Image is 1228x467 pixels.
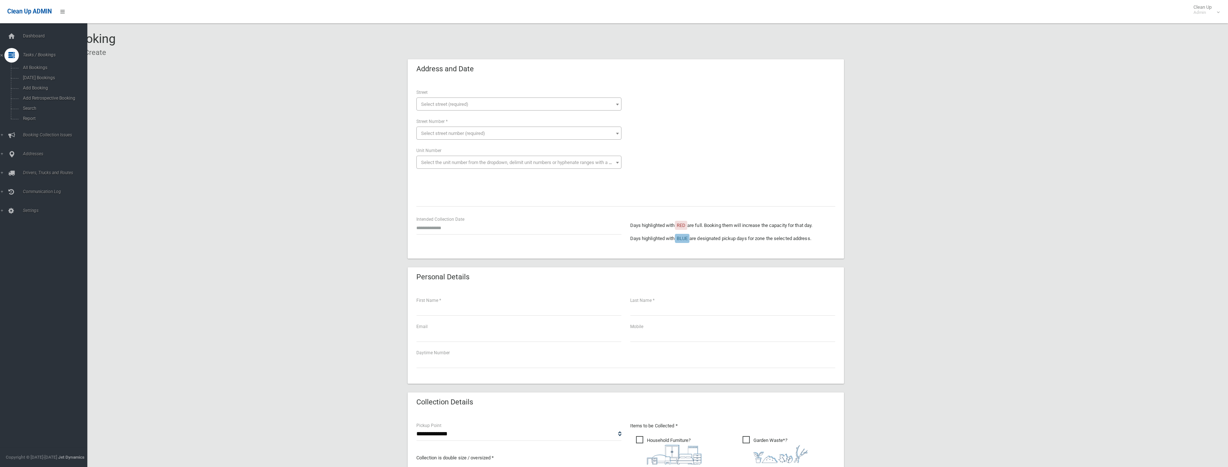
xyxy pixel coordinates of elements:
small: Admin [1193,10,1212,15]
span: [DATE] Bookings [21,75,87,80]
span: Search [21,106,87,111]
span: Select street number (required) [421,131,485,136]
img: 4fd8a5c772b2c999c83690221e5242e0.png [753,445,808,463]
span: Dashboard [21,33,93,39]
header: Address and Date [408,62,483,76]
p: Collection is double size / oversized * [416,454,621,462]
span: All Bookings [21,65,87,70]
span: Drivers, Trucks and Routes [21,170,93,175]
span: Clean Up [1190,4,1219,15]
p: Days highlighted with are full. Booking them will increase the capacity for that day. [630,221,835,230]
span: Household Furniture [636,436,701,464]
header: Collection Details [408,395,482,409]
span: Garden Waste* [743,436,808,463]
span: Select street (required) [421,101,468,107]
span: Booking Collection Issues [21,132,93,137]
header: Personal Details [408,270,478,284]
i: ? [647,438,701,464]
span: Settings [21,208,93,213]
img: aa9efdbe659d29b613fca23ba79d85cb.png [647,445,701,464]
strong: Jet Dynamics [58,455,84,460]
span: Copyright © [DATE]-[DATE] [6,455,57,460]
p: Days highlighted with are designated pickup days for zone the selected address. [630,234,835,243]
span: Addresses [21,151,93,156]
span: Add Retrospective Booking [21,96,87,101]
i: ? [753,438,808,463]
span: Communication Log [21,189,93,194]
span: BLUE [677,236,688,241]
span: Tasks / Bookings [21,52,93,57]
span: Clean Up ADMIN [7,8,52,15]
span: Select the unit number from the dropdown, delimit unit numbers or hyphenate ranges with a comma [421,160,624,165]
p: Items to be Collected * [630,422,835,430]
span: Report [21,116,87,121]
span: RED [677,223,685,228]
span: Add Booking [21,85,87,91]
li: Create [79,46,106,59]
